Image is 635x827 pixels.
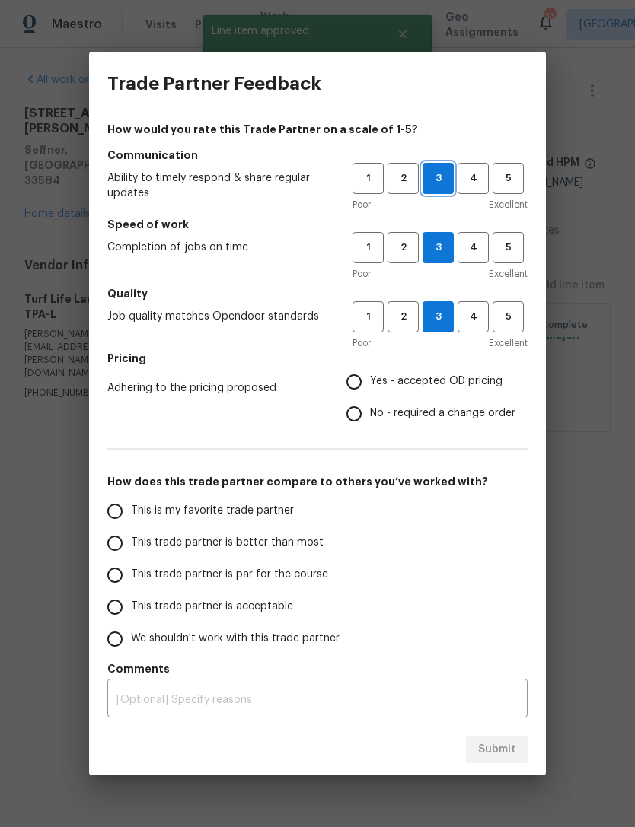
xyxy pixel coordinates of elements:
button: 1 [353,232,384,263]
span: Poor [353,266,371,281]
span: 2 [389,308,417,326]
button: 4 [458,301,489,332]
span: 1 [354,308,382,326]
button: 4 [458,232,489,263]
span: 5 [494,239,522,256]
span: Ability to timely respond & share regular updates [107,170,328,201]
button: 2 [388,163,419,194]
span: 3 [423,239,453,256]
span: This trade partner is better than most [131,535,324,551]
span: 4 [459,308,487,326]
button: 1 [353,301,384,332]
span: This is my favorite trade partner [131,503,294,519]
button: 5 [493,163,524,194]
h5: Comments [107,661,528,676]
span: 3 [423,308,453,326]
span: Completion of jobs on time [107,240,328,255]
span: We shouldn't work with this trade partner [131,631,340,647]
button: 4 [458,163,489,194]
span: 1 [354,170,382,187]
button: 3 [423,163,454,194]
span: Excellent [489,336,528,351]
span: Poor [353,336,371,351]
h5: Pricing [107,351,528,366]
h5: Speed of work [107,217,528,232]
span: 2 [389,170,417,187]
button: 3 [423,232,454,263]
button: 2 [388,232,419,263]
h3: Trade Partner Feedback [107,73,321,94]
span: This trade partner is acceptable [131,599,293,615]
span: 4 [459,170,487,187]
button: 5 [493,301,524,332]
span: Yes - accepted OD pricing [370,374,503,390]
span: 5 [494,170,522,187]
button: 2 [388,301,419,332]
h4: How would you rate this Trade Partner on a scale of 1-5? [107,122,528,137]
span: Job quality matches Opendoor standards [107,309,328,324]
span: Poor [353,197,371,212]
h5: Quality [107,286,528,301]
span: 2 [389,239,417,256]
span: Excellent [489,266,528,281]
span: No - required a change order [370,406,515,421]
button: 5 [493,232,524,263]
h5: Communication [107,148,528,163]
span: 3 [423,170,453,187]
span: Excellent [489,197,528,212]
h5: How does this trade partner compare to others you’ve worked with? [107,474,528,489]
span: This trade partner is par for the course [131,567,328,583]
span: 1 [354,239,382,256]
button: 1 [353,163,384,194]
span: 5 [494,308,522,326]
button: 3 [423,301,454,332]
span: Adhering to the pricing proposed [107,380,322,396]
span: 4 [459,239,487,256]
div: How does this trade partner compare to others you’ve worked with? [107,495,528,655]
div: Pricing [346,366,528,430]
